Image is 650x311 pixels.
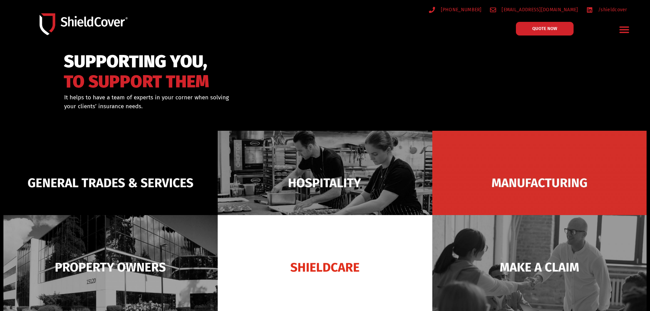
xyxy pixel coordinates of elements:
span: [PHONE_NUMBER] [439,5,482,14]
span: /shieldcover [596,5,627,14]
span: [EMAIL_ADDRESS][DOMAIN_NAME] [500,5,578,14]
div: It helps to have a team of experts in your corner when solving [64,93,360,111]
img: Shield-Cover-Underwriting-Australia-logo-full [40,13,128,35]
a: QUOTE NOW [516,22,574,36]
p: your clients’ insurance needs. [64,102,360,111]
a: /shieldcover [587,5,627,14]
div: Menu Toggle [617,22,633,38]
a: [EMAIL_ADDRESS][DOMAIN_NAME] [490,5,578,14]
span: SUPPORTING YOU, [64,55,209,69]
span: QUOTE NOW [532,26,557,31]
a: [PHONE_NUMBER] [429,5,482,14]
